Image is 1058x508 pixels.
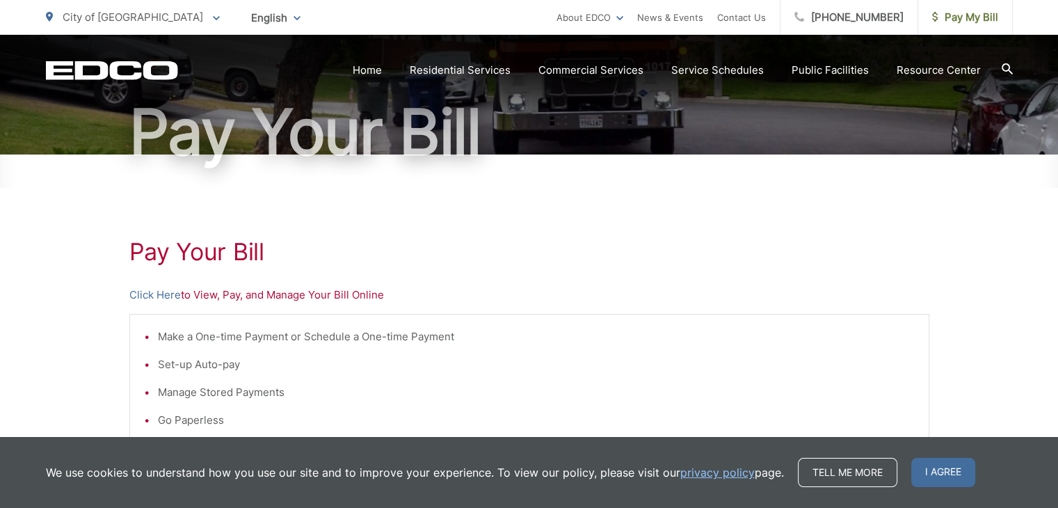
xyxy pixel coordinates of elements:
[129,287,929,303] p: to View, Pay, and Manage Your Bill Online
[792,62,869,79] a: Public Facilities
[46,464,784,481] p: We use cookies to understand how you use our site and to improve your experience. To view our pol...
[241,6,311,30] span: English
[556,9,623,26] a: About EDCO
[680,464,755,481] a: privacy policy
[538,62,643,79] a: Commercial Services
[129,287,181,303] a: Click Here
[717,9,766,26] a: Contact Us
[158,412,915,429] li: Go Paperless
[798,458,897,487] a: Tell me more
[46,61,178,80] a: EDCD logo. Return to the homepage.
[911,458,975,487] span: I agree
[637,9,703,26] a: News & Events
[46,97,1013,167] h1: Pay Your Bill
[129,238,929,266] h1: Pay Your Bill
[63,10,203,24] span: City of [GEOGRAPHIC_DATA]
[353,62,382,79] a: Home
[932,9,998,26] span: Pay My Bill
[410,62,511,79] a: Residential Services
[671,62,764,79] a: Service Schedules
[158,356,915,373] li: Set-up Auto-pay
[158,384,915,401] li: Manage Stored Payments
[158,328,915,345] li: Make a One-time Payment or Schedule a One-time Payment
[897,62,981,79] a: Resource Center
